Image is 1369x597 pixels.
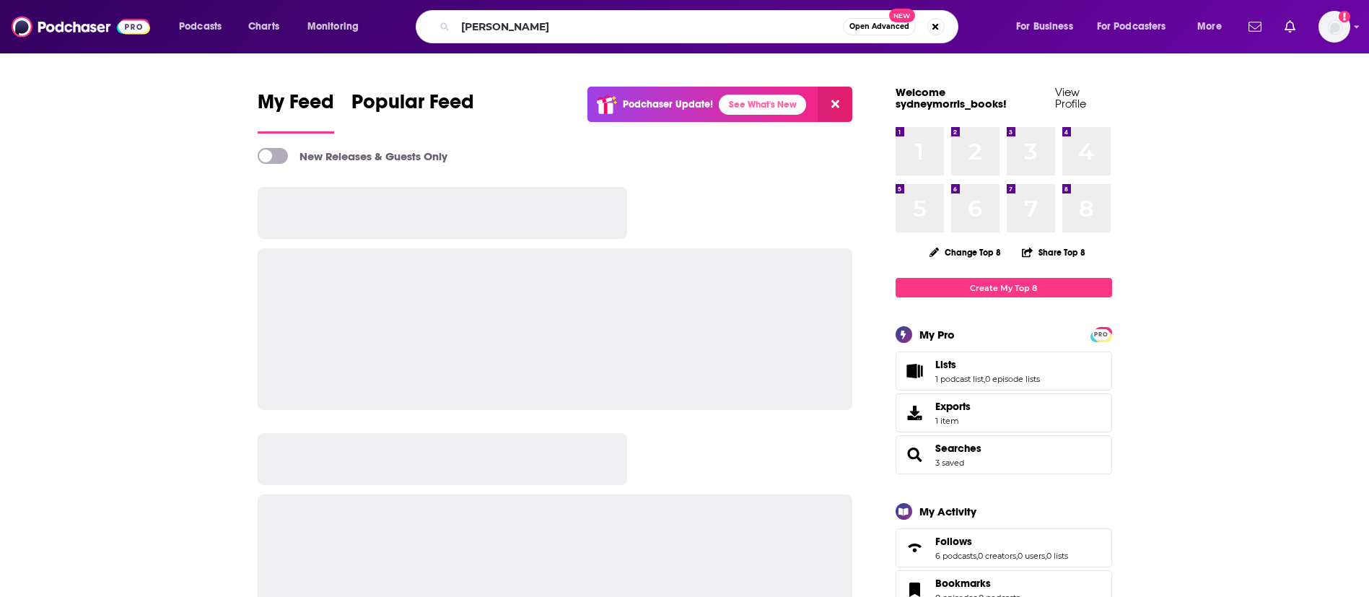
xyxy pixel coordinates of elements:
span: My Feed [258,90,334,123]
span: PRO [1093,329,1110,340]
button: open menu [1088,15,1187,38]
svg: Add a profile image [1339,11,1350,22]
a: 0 users [1018,551,1045,561]
span: Searches [896,435,1112,474]
p: Podchaser Update! [623,98,713,110]
a: Bookmarks [935,577,1020,590]
button: Change Top 8 [921,243,1010,261]
span: , [1045,551,1046,561]
a: Follows [901,538,930,558]
a: Follows [935,535,1068,548]
button: open menu [1006,15,1091,38]
span: Exports [935,400,971,413]
img: User Profile [1318,11,1350,43]
span: , [1016,551,1018,561]
a: Show notifications dropdown [1243,14,1267,39]
span: Podcasts [179,17,222,37]
a: Lists [935,358,1040,371]
a: 1 podcast list [935,374,984,384]
span: Open Advanced [849,23,909,30]
div: My Activity [919,505,976,518]
a: Show notifications dropdown [1279,14,1301,39]
button: Show profile menu [1318,11,1350,43]
span: More [1197,17,1222,37]
a: 0 lists [1046,551,1068,561]
span: Follows [896,528,1112,567]
button: open menu [169,15,240,38]
span: , [976,551,978,561]
span: Logged in as sydneymorris_books [1318,11,1350,43]
a: Create My Top 8 [896,278,1112,297]
a: Searches [935,442,981,455]
span: Charts [248,17,279,37]
a: View Profile [1055,85,1086,110]
span: Bookmarks [935,577,991,590]
button: open menu [297,15,377,38]
a: 0 episode lists [985,374,1040,384]
a: Welcome sydneymorris_books! [896,85,1007,110]
span: 1 item [935,416,971,426]
a: New Releases & Guests Only [258,148,447,164]
a: Searches [901,445,930,465]
a: 3 saved [935,458,964,468]
a: 0 creators [978,551,1016,561]
a: See What's New [719,95,806,115]
img: Podchaser - Follow, Share and Rate Podcasts [12,13,150,40]
button: Share Top 8 [1021,238,1086,266]
a: Lists [901,361,930,381]
a: My Feed [258,90,334,134]
span: Exports [901,403,930,423]
span: New [889,9,915,22]
span: For Business [1016,17,1073,37]
a: Charts [239,15,288,38]
div: My Pro [919,328,955,341]
span: Popular Feed [351,90,474,123]
span: Monitoring [307,17,359,37]
span: , [984,374,985,384]
div: Search podcasts, credits, & more... [429,10,972,43]
button: open menu [1187,15,1240,38]
a: Exports [896,393,1112,432]
a: PRO [1093,328,1110,339]
span: Lists [896,352,1112,391]
span: Follows [935,535,972,548]
a: 6 podcasts [935,551,976,561]
input: Search podcasts, credits, & more... [455,15,843,38]
span: Lists [935,358,956,371]
a: Popular Feed [351,90,474,134]
span: For Podcasters [1097,17,1166,37]
button: Open AdvancedNew [843,18,916,35]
